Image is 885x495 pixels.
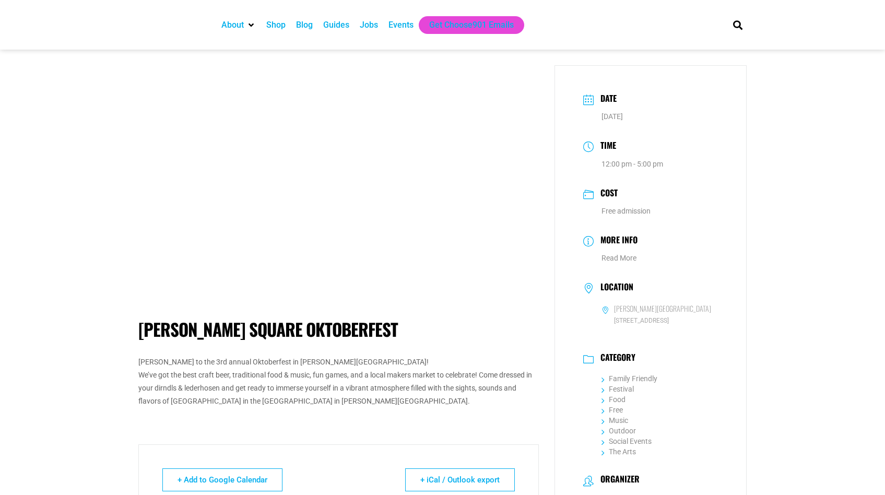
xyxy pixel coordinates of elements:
a: Guides [323,19,349,31]
img: 🍻 [429,356,437,364]
span: [DATE] [601,112,623,121]
div: Search [729,16,746,33]
a: Free [601,406,623,414]
div: [PERSON_NAME] to the 3rd annual Oktoberfest in [PERSON_NAME][GEOGRAPHIC_DATA]! [138,356,539,369]
a: Shop [266,19,286,31]
a: Family Friendly [601,374,657,383]
a: Jobs [360,19,378,31]
div: We’ve got the best craft beer, traditional food & music, fun games, and a local makers market to ... [138,369,539,408]
a: + Add to Google Calendar [162,468,282,491]
h3: Category [595,352,635,365]
abbr: 12:00 pm - 5:00 pm [601,160,663,168]
span: [STREET_ADDRESS] [601,316,718,326]
a: Read More [601,254,636,262]
dd: Free admission [583,205,718,218]
a: Festival [601,385,634,393]
h3: Date [595,92,617,107]
div: About [216,16,261,34]
img: Vibrant graphic poster for 2025 Overton Square Oktoberfest, showcasing beer, flowers, and wheat. ... [138,65,539,294]
h3: Location [595,282,633,294]
a: + iCal / Outlook export [405,468,515,491]
h3: Time [595,139,616,154]
a: Music [601,416,628,425]
h3: Cost [595,186,618,202]
h3: More Info [595,233,638,249]
a: Social Events [601,437,652,445]
h3: Organizer [595,474,640,487]
a: Get Choose901 Emails [429,19,514,31]
a: Events [388,19,414,31]
h6: [PERSON_NAME][GEOGRAPHIC_DATA] [614,304,711,313]
a: Outdoor [601,427,636,435]
a: The Arts [601,447,636,456]
a: Food [601,395,626,404]
a: About [221,19,244,31]
a: Blog [296,19,313,31]
h1: [PERSON_NAME] Square Oktoberfest [138,319,539,340]
nav: Main nav [216,16,715,34]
